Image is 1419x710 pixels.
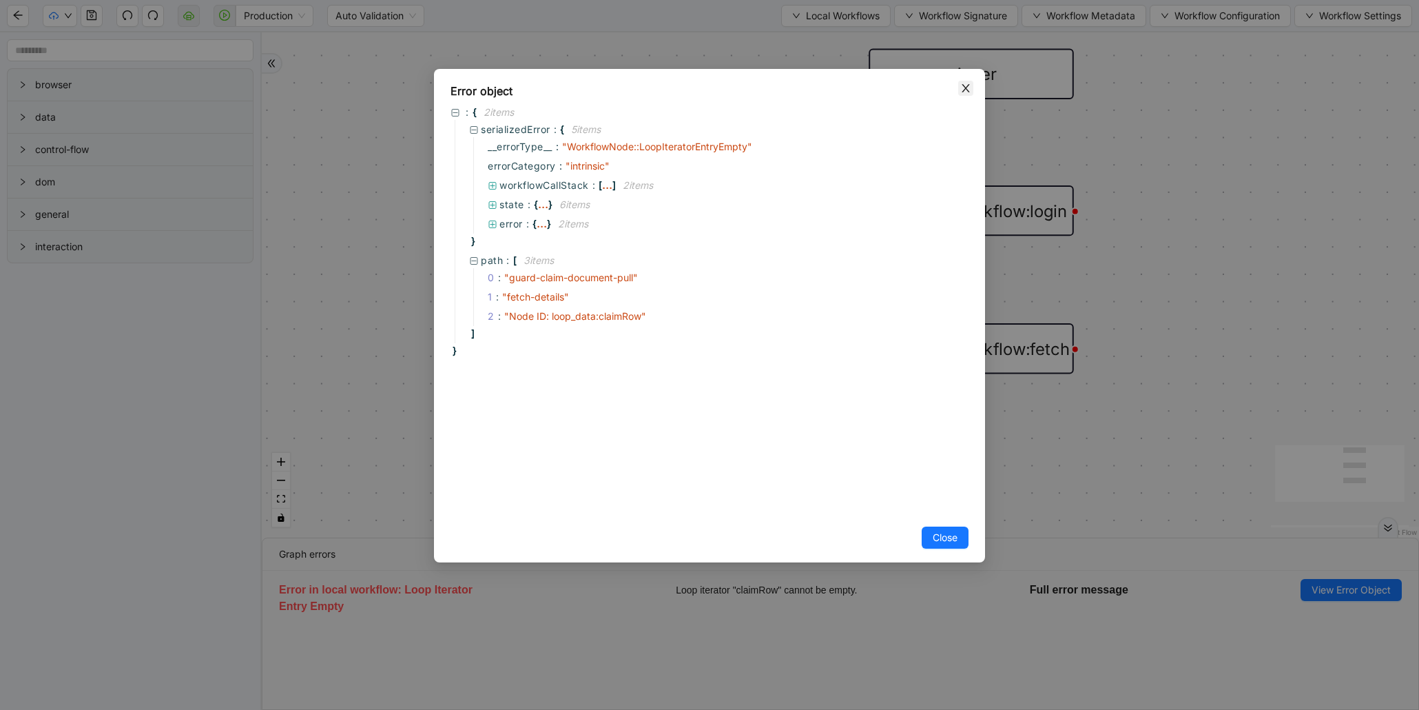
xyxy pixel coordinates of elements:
[612,178,616,193] span: ]
[488,270,504,285] span: 0
[504,272,638,283] span: " guard-claim-document-pull "
[488,139,552,154] span: __errorType__
[496,290,499,305] div: :
[560,122,564,137] span: {
[499,218,523,230] span: error
[481,123,550,135] span: serializedError
[562,141,752,152] span: " WorkflowNode::LoopIteratorEntryEmpty "
[466,105,469,120] span: :
[571,123,601,135] span: 5 item s
[532,216,537,232] span: {
[499,199,524,210] span: state
[469,234,475,249] span: }
[602,181,612,188] div: ...
[537,220,547,227] div: ...
[559,199,590,210] span: 6 item s
[488,290,502,305] span: 1
[566,160,610,172] span: " intrinsic "
[554,122,557,137] span: :
[592,178,596,193] span: :
[960,83,971,94] span: close
[933,530,957,545] span: Close
[922,527,969,549] button: Close
[958,81,973,96] button: Close
[513,253,517,268] span: [
[498,270,501,285] div: :
[599,178,602,193] span: [
[473,105,477,120] span: {
[528,197,531,212] span: :
[484,106,514,118] span: 2 item s
[469,326,475,341] span: ]
[498,309,501,324] div: :
[524,254,554,266] span: 3 item s
[526,216,530,232] span: :
[547,216,551,232] span: }
[481,254,503,266] span: path
[548,197,552,212] span: }
[559,159,562,174] span: :
[488,309,504,324] span: 2
[499,179,589,191] span: workflowCallStack
[488,159,556,174] span: errorCategory
[534,197,538,212] span: {
[506,253,510,268] span: :
[450,343,457,358] span: }
[538,201,548,207] div: ...
[556,139,559,154] span: :
[558,218,588,230] span: 2 item s
[623,179,653,191] span: 2 item s
[504,310,646,322] span: " Node ID: loop_data:claimRow "
[450,83,969,99] div: Error object
[502,291,569,303] span: " fetch-details "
